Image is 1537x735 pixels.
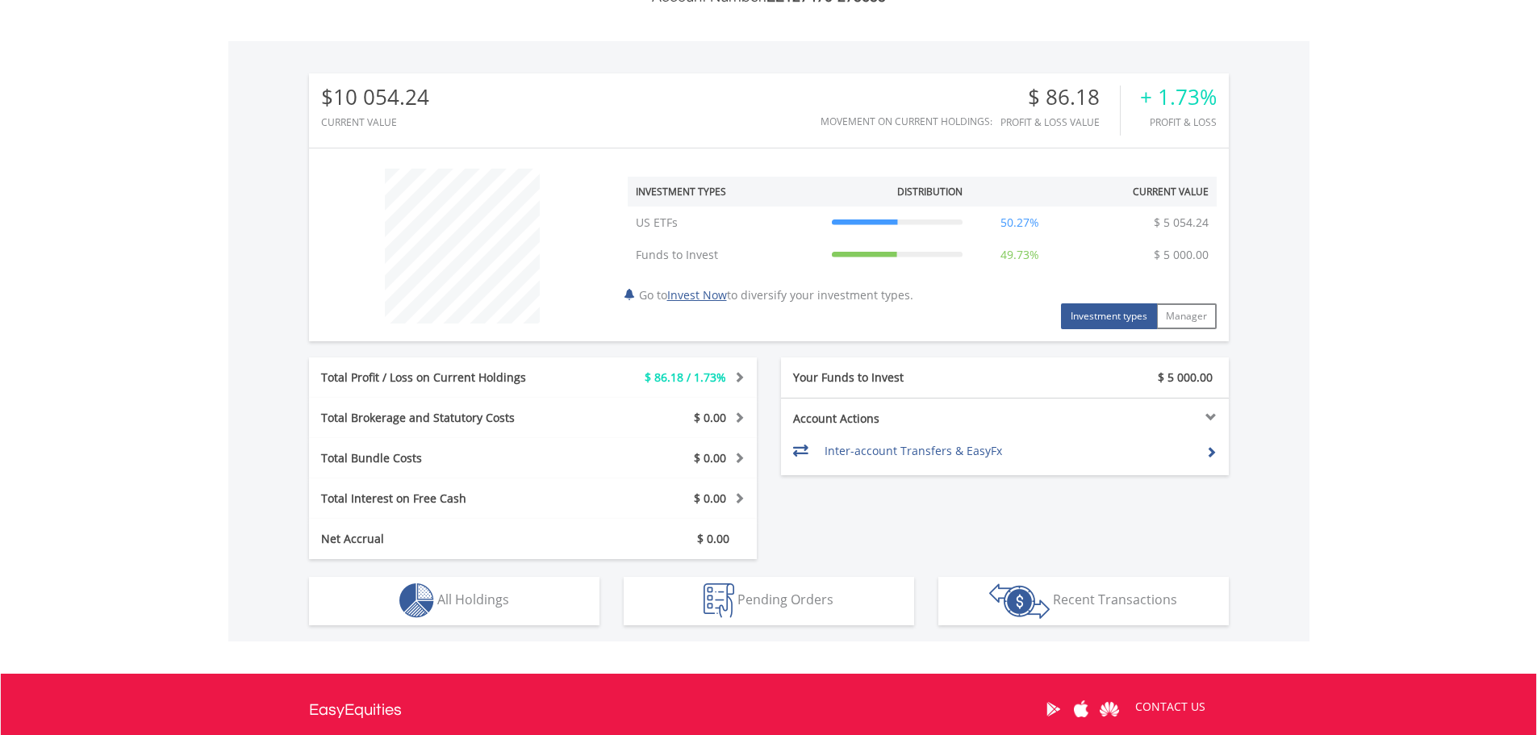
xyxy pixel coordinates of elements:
div: $10 054.24 [321,86,429,109]
th: Investment Types [628,177,824,207]
td: Funds to Invest [628,239,824,271]
div: + 1.73% [1140,86,1217,109]
img: transactions-zar-wht.png [989,583,1050,619]
button: Manager [1156,303,1217,329]
td: $ 5 000.00 [1146,239,1217,271]
div: Total Bundle Costs [309,450,570,466]
td: $ 5 054.24 [1146,207,1217,239]
div: Total Interest on Free Cash [309,491,570,507]
span: Pending Orders [737,591,833,608]
div: Account Actions [781,411,1005,427]
div: Profit & Loss Value [1000,117,1120,127]
td: 49.73% [971,239,1069,271]
button: Recent Transactions [938,577,1229,625]
span: $ 0.00 [694,450,726,466]
div: Distribution [897,185,963,198]
div: Go to to diversify your investment types. [616,161,1229,329]
td: 50.27% [971,207,1069,239]
button: Investment types [1061,303,1157,329]
div: Net Accrual [309,531,570,547]
div: Movement on Current Holdings: [821,116,992,127]
div: Total Profit / Loss on Current Holdings [309,370,570,386]
a: Invest Now [667,287,727,303]
th: Current Value [1069,177,1217,207]
div: Your Funds to Invest [781,370,1005,386]
a: Huawei [1096,684,1124,734]
div: Total Brokerage and Statutory Costs [309,410,570,426]
span: $ 0.00 [694,410,726,425]
div: CURRENT VALUE [321,117,429,127]
span: $ 5 000.00 [1158,370,1213,385]
span: $ 86.18 / 1.73% [645,370,726,385]
a: CONTACT US [1124,684,1217,729]
span: $ 0.00 [697,531,729,546]
td: US ETFs [628,207,824,239]
span: Recent Transactions [1053,591,1177,608]
img: holdings-wht.png [399,583,434,618]
span: All Holdings [437,591,509,608]
button: All Holdings [309,577,599,625]
a: Google Play [1039,684,1067,734]
td: Inter-account Transfers & EasyFx [825,439,1193,463]
div: Profit & Loss [1140,117,1217,127]
img: pending_instructions-wht.png [704,583,734,618]
span: $ 0.00 [694,491,726,506]
div: $ 86.18 [1000,86,1120,109]
a: Apple [1067,684,1096,734]
button: Pending Orders [624,577,914,625]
